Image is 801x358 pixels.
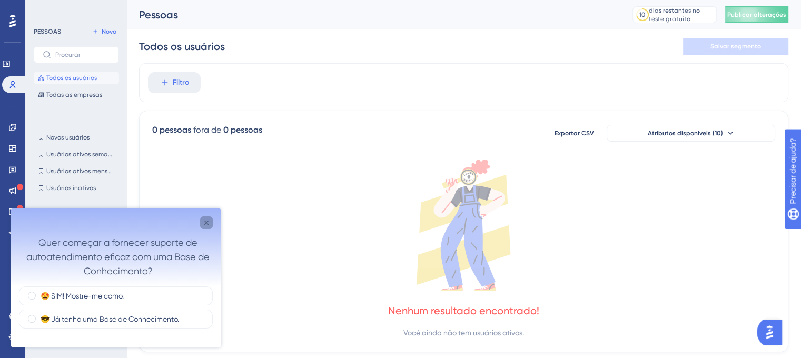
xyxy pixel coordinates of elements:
[102,28,116,35] font: Novo
[139,8,178,21] font: Pessoas
[46,91,102,98] font: Todas as empresas
[90,25,119,38] button: Novo
[152,125,157,135] font: 0
[34,148,119,161] button: Usuários ativos semanais
[649,7,700,23] font: dias restantes no teste gratuito
[639,11,646,18] font: 10
[34,182,119,194] button: Usuários inativos
[757,316,788,348] iframe: Iniciador do Assistente de IA do UserGuiding
[34,165,119,177] button: Usuários ativos mensais
[34,88,119,101] button: Todas as empresas
[46,167,116,175] font: Usuários ativos mensais
[555,130,594,137] font: Exportar CSV
[710,43,761,50] font: Salvar segmento
[34,131,119,144] button: Novos usuários
[55,51,110,58] input: Procurar
[607,125,775,142] button: Atributos disponíveis (10)
[648,130,723,137] font: Atributos disponíveis (10)
[388,304,539,317] font: Nenhum resultado encontrado!
[46,74,97,82] font: Todos os usuários
[231,125,262,135] font: pessoas
[727,11,786,18] font: Publicar alterações
[34,28,61,35] font: PESSOAS
[683,38,788,55] button: Salvar segmento
[46,134,90,141] font: Novos usuários
[34,72,119,84] button: Todos os usuários
[403,329,524,337] font: Você ainda não tem usuários ativos.
[548,125,600,142] button: Exportar CSV
[46,184,96,192] font: Usuários inativos
[173,78,189,87] font: Filtro
[148,72,201,93] button: Filtro
[160,125,191,135] font: pessoas
[725,6,788,23] button: Publicar alterações
[139,40,225,53] font: Todos os usuários
[193,125,221,135] font: fora de
[46,151,120,158] font: Usuários ativos semanais
[25,5,91,13] font: Precisar de ajuda?
[223,125,229,135] font: 0
[11,208,221,347] iframe: Pesquisa de orientação ao usuário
